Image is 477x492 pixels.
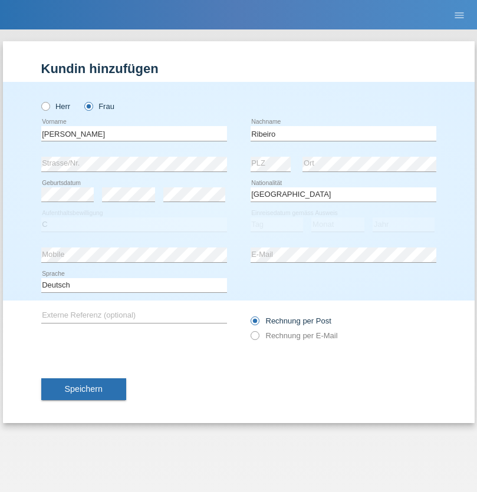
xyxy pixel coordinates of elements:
[41,102,49,110] input: Herr
[251,331,258,346] input: Rechnung per E-Mail
[448,11,471,18] a: menu
[84,102,92,110] input: Frau
[251,331,338,340] label: Rechnung per E-Mail
[65,384,103,394] span: Speichern
[251,316,331,325] label: Rechnung per Post
[251,316,258,331] input: Rechnung per Post
[453,9,465,21] i: menu
[41,378,126,401] button: Speichern
[84,102,114,111] label: Frau
[41,61,436,76] h1: Kundin hinzufügen
[41,102,71,111] label: Herr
